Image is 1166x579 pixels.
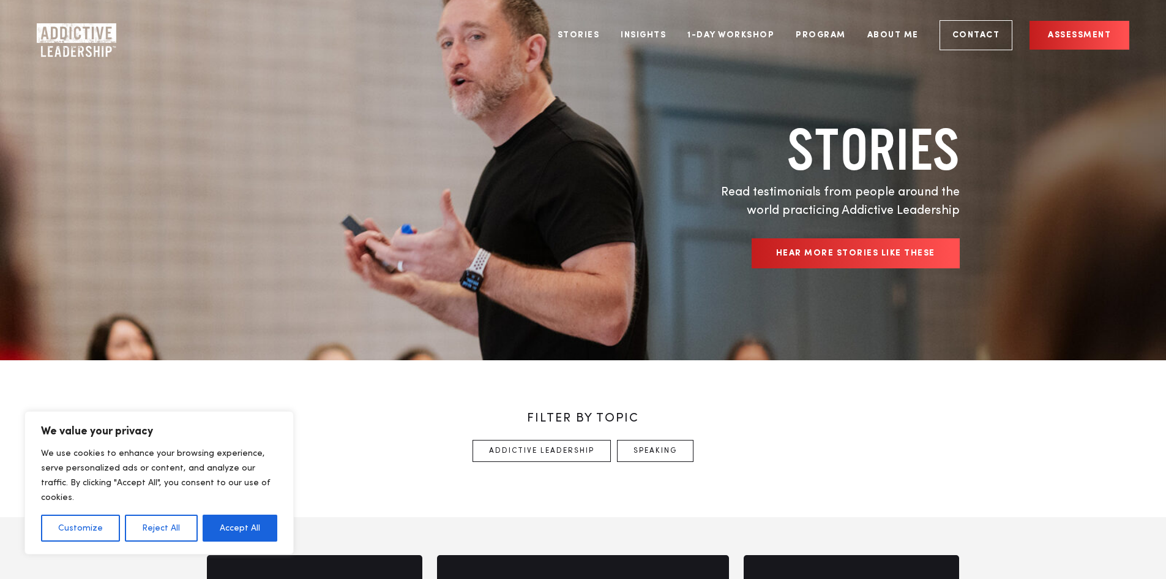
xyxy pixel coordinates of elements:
a: Contact [940,20,1013,50]
a: HEAR MORE STORIES LIKE THESE [752,238,960,268]
p: We value your privacy [41,424,277,439]
h1: STORIES [391,116,960,183]
a: Stories [548,12,609,58]
p: FILTER BY TOPIC [207,409,960,428]
a: Speaking [617,440,693,462]
a: About Me [858,12,928,58]
button: Reject All [125,515,197,542]
button: Customize [41,515,120,542]
a: Program [787,12,855,58]
a: Insights [611,12,675,58]
a: Home [37,23,110,48]
p: Read testimonials from people around the world practicing Addictive Leadership [391,183,960,220]
div: We value your privacy [24,411,294,554]
a: Addictive Leadership [473,440,611,462]
button: Accept All [203,515,277,542]
a: Assessment [1030,21,1129,50]
a: 1-Day Workshop [678,12,783,58]
p: We use cookies to enhance your browsing experience, serve personalized ads or content, and analyz... [41,446,277,505]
